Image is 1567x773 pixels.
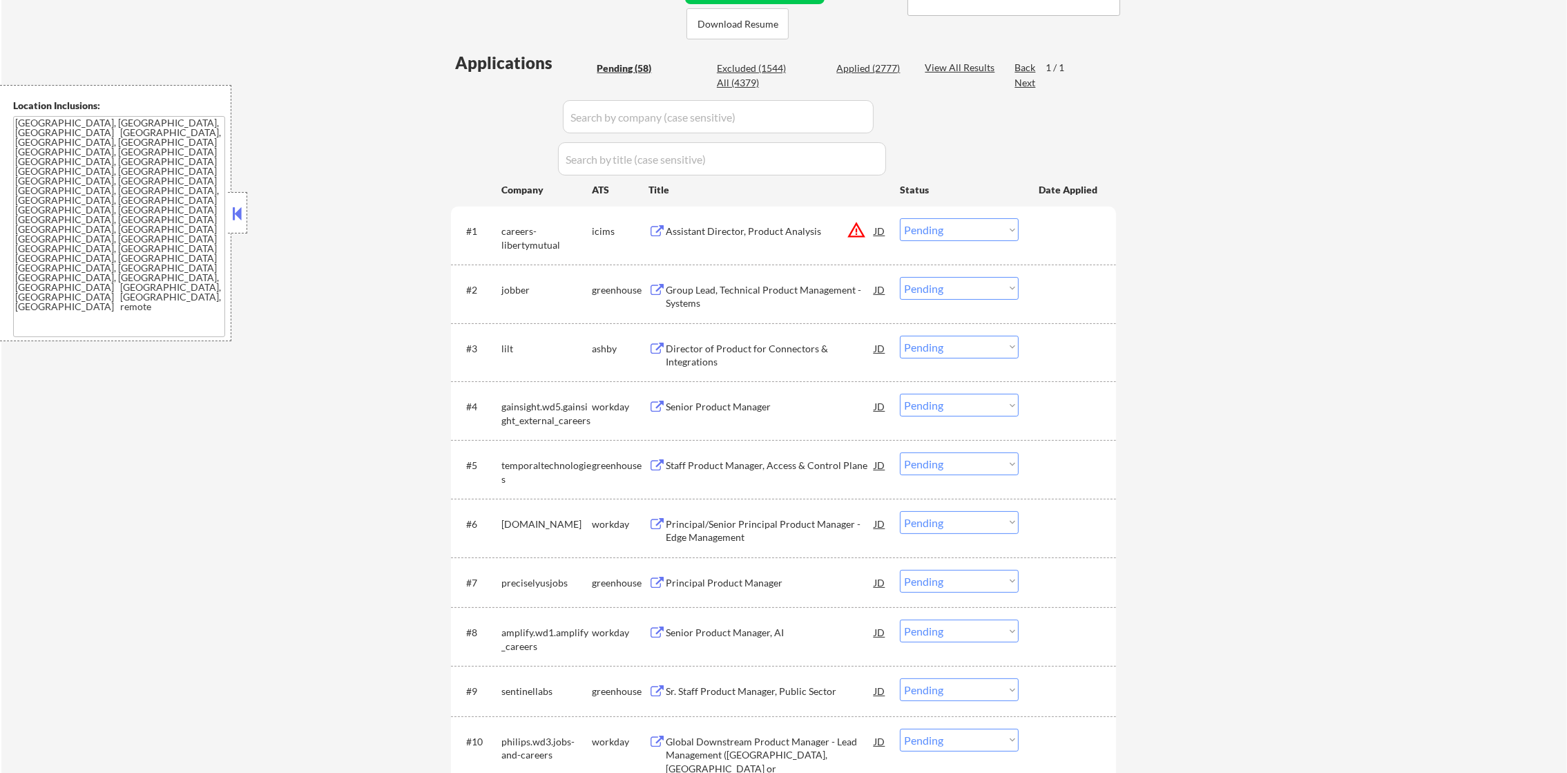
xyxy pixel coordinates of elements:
div: Location Inclusions: [13,99,226,113]
div: JD [873,570,887,595]
div: 1 / 1 [1046,61,1077,75]
div: sentinellabs [501,685,592,698]
div: workday [592,517,648,531]
div: JD [873,394,887,419]
div: Director of Product for Connectors & Integrations [666,342,874,369]
div: careers-libertymutual [501,225,592,251]
div: All (4379) [717,76,786,90]
input: Search by company (case sensitive) [563,100,874,133]
div: JD [873,336,887,361]
div: Next [1015,76,1037,90]
div: JD [873,511,887,536]
div: Company [501,183,592,197]
div: amplify.wd1.amplify_careers [501,626,592,653]
div: Date Applied [1039,183,1099,197]
div: Sr. Staff Product Manager, Public Sector [666,685,874,698]
div: Title [648,183,887,197]
div: Staff Product Manager, Access & Control Plane [666,459,874,473]
div: workday [592,400,648,414]
div: icims [592,225,648,238]
div: JD [873,620,887,645]
div: #7 [466,576,490,590]
div: Back [1015,61,1037,75]
div: Principal/Senior Principal Product Manager - Edge Management [666,517,874,544]
div: #5 [466,459,490,473]
div: workday [592,735,648,749]
div: #10 [466,735,490,749]
div: temporaltechnologies [501,459,592,486]
button: warning_amber [847,220,866,240]
div: #2 [466,283,490,297]
div: workday [592,626,648,640]
div: #3 [466,342,490,356]
div: Applied (2777) [836,61,905,75]
div: Pending (58) [597,61,666,75]
div: Senior Product Manager [666,400,874,414]
div: JD [873,452,887,477]
div: Status [900,177,1019,202]
button: Download Resume [686,8,789,39]
div: preciselyusjobs [501,576,592,590]
div: JD [873,678,887,703]
div: ATS [592,183,648,197]
div: Principal Product Manager [666,576,874,590]
div: #8 [466,626,490,640]
div: ashby [592,342,648,356]
div: lilt [501,342,592,356]
div: greenhouse [592,459,648,473]
div: Group Lead, Technical Product Management - Systems [666,283,874,310]
div: greenhouse [592,283,648,297]
div: JD [873,218,887,243]
div: #1 [466,225,490,238]
div: JD [873,729,887,754]
div: greenhouse [592,685,648,698]
div: Excluded (1544) [717,61,786,75]
input: Search by title (case sensitive) [558,142,886,175]
div: gainsight.wd5.gainsight_external_careers [501,400,592,427]
div: JD [873,277,887,302]
div: Senior Product Manager, AI [666,626,874,640]
div: greenhouse [592,576,648,590]
div: philips.wd3.jobs-and-careers [501,735,592,762]
div: #4 [466,400,490,414]
div: [DOMAIN_NAME] [501,517,592,531]
div: Applications [455,55,592,71]
div: jobber [501,283,592,297]
div: #6 [466,517,490,531]
div: View All Results [925,61,999,75]
div: Assistant Director, Product Analysis [666,225,874,238]
div: #9 [466,685,490,698]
